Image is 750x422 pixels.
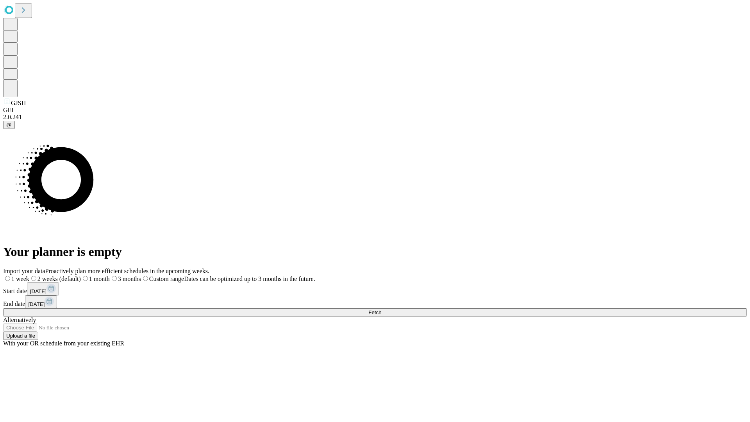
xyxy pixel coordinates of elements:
span: 1 month [89,275,110,282]
span: 1 week [11,275,29,282]
button: [DATE] [25,295,57,308]
div: GEI [3,107,747,114]
span: 2 weeks (default) [37,275,81,282]
span: Import your data [3,268,45,274]
span: Proactively plan more efficient schedules in the upcoming weeks. [45,268,209,274]
button: Upload a file [3,332,38,340]
button: @ [3,121,15,129]
span: Fetch [368,309,381,315]
span: Alternatively [3,316,36,323]
span: Dates can be optimized up to 3 months in the future. [184,275,315,282]
span: [DATE] [28,301,45,307]
span: GJSH [11,100,26,106]
input: 3 months [112,276,117,281]
h1: Your planner is empty [3,245,747,259]
input: 2 weeks (default) [31,276,36,281]
input: Custom rangeDates can be optimized up to 3 months in the future. [143,276,148,281]
span: [DATE] [30,288,46,294]
span: Custom range [149,275,184,282]
input: 1 month [83,276,88,281]
div: Start date [3,283,747,295]
input: 1 week [5,276,10,281]
div: 2.0.241 [3,114,747,121]
span: With your OR schedule from your existing EHR [3,340,124,347]
div: End date [3,295,747,308]
button: Fetch [3,308,747,316]
span: 3 months [118,275,141,282]
span: @ [6,122,12,128]
button: [DATE] [27,283,59,295]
